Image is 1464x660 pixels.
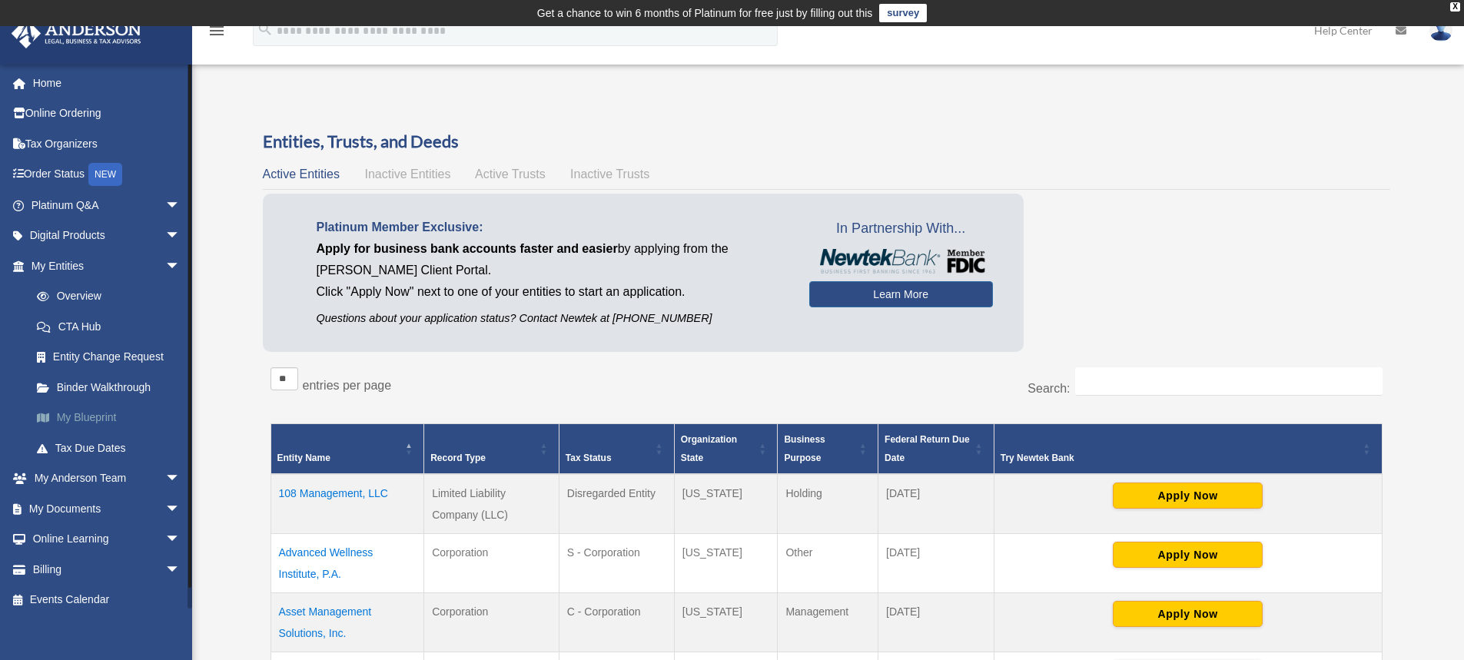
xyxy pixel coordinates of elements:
p: by applying from the [PERSON_NAME] Client Portal. [317,238,786,281]
a: Entity Change Request [22,342,204,373]
span: arrow_drop_down [165,190,196,221]
a: My Entitiesarrow_drop_down [11,250,204,281]
span: Inactive Trusts [570,167,649,181]
a: My Documentsarrow_drop_down [11,493,204,524]
a: Tax Due Dates [22,433,204,463]
th: Record Type: Activate to sort [424,424,559,475]
a: Online Ordering [11,98,204,129]
div: close [1450,2,1460,12]
td: Limited Liability Company (LLC) [424,474,559,534]
div: Get a chance to win 6 months of Platinum for free just by filling out this [537,4,873,22]
td: Advanced Wellness Institute, P.A. [271,534,424,593]
a: Order StatusNEW [11,159,204,191]
td: [DATE] [878,593,994,652]
i: menu [207,22,226,40]
span: Business Purpose [784,434,825,463]
span: Organization State [681,434,737,463]
span: arrow_drop_down [165,250,196,282]
a: My Blueprint [22,403,204,433]
span: arrow_drop_down [165,463,196,495]
span: Entity Name [277,453,330,463]
th: Try Newtek Bank : Activate to sort [994,424,1382,475]
img: User Pic [1429,19,1452,41]
a: My Anderson Teamarrow_drop_down [11,463,204,494]
span: Active Trusts [475,167,546,181]
td: [US_STATE] [674,593,778,652]
img: NewtekBankLogoSM.png [817,249,985,274]
th: Organization State: Activate to sort [674,424,778,475]
span: arrow_drop_down [165,524,196,556]
a: Platinum Q&Aarrow_drop_down [11,190,204,221]
td: S - Corporation [559,534,674,593]
a: Home [11,68,204,98]
p: Questions about your application status? Contact Newtek at [PHONE_NUMBER] [317,309,786,328]
td: [US_STATE] [674,534,778,593]
td: Corporation [424,593,559,652]
div: Try Newtek Bank [1001,449,1359,467]
a: Online Learningarrow_drop_down [11,524,204,555]
td: 108 Management, LLC [271,474,424,534]
td: C - Corporation [559,593,674,652]
a: Billingarrow_drop_down [11,554,204,585]
span: arrow_drop_down [165,493,196,525]
span: Apply for business bank accounts faster and easier [317,242,618,255]
button: Apply Now [1113,483,1263,509]
p: Platinum Member Exclusive: [317,217,786,238]
a: Learn More [809,281,993,307]
td: Holding [778,474,878,534]
h3: Entities, Trusts, and Deeds [263,130,1390,154]
a: Binder Walkthrough [22,372,204,403]
a: Events Calendar [11,585,204,615]
p: Click "Apply Now" next to one of your entities to start an application. [317,281,786,303]
th: Business Purpose: Activate to sort [778,424,878,475]
span: Record Type [430,453,486,463]
td: Management [778,593,878,652]
span: Inactive Entities [364,167,450,181]
label: entries per page [303,379,392,392]
th: Tax Status: Activate to sort [559,424,674,475]
img: Anderson Advisors Platinum Portal [7,18,146,48]
span: Tax Status [566,453,612,463]
button: Apply Now [1113,542,1263,568]
label: Search: [1027,382,1070,395]
td: Corporation [424,534,559,593]
td: Asset Management Solutions, Inc. [271,593,424,652]
button: Apply Now [1113,601,1263,627]
td: Disregarded Entity [559,474,674,534]
td: [US_STATE] [674,474,778,534]
span: Active Entities [263,167,340,181]
span: In Partnership With... [809,217,993,241]
a: survey [879,4,927,22]
div: NEW [88,163,122,186]
a: Overview [22,281,196,312]
span: Federal Return Due Date [885,434,970,463]
span: arrow_drop_down [165,221,196,252]
td: [DATE] [878,474,994,534]
span: arrow_drop_down [165,554,196,585]
i: search [257,21,274,38]
a: Digital Productsarrow_drop_down [11,221,204,251]
th: Entity Name: Activate to invert sorting [271,424,424,475]
td: Other [778,534,878,593]
th: Federal Return Due Date: Activate to sort [878,424,994,475]
a: CTA Hub [22,311,204,342]
a: menu [207,27,226,40]
a: Tax Organizers [11,128,204,159]
td: [DATE] [878,534,994,593]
